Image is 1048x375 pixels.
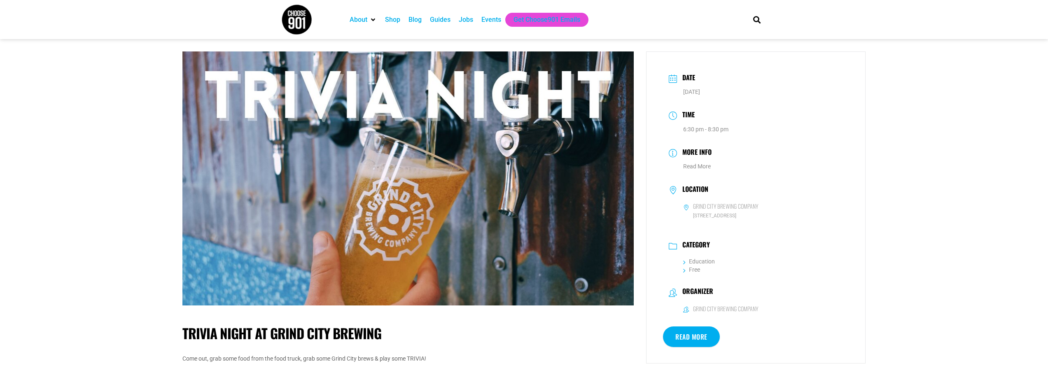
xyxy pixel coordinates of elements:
h3: Organizer [678,287,713,297]
a: Blog [408,15,422,25]
a: Guides [430,15,450,25]
a: Read More [663,326,720,347]
a: Jobs [459,15,473,25]
h1: Trivia Night at Grind City Brewing [182,325,634,342]
h6: Grind City Brewing Company [693,305,758,312]
div: Search [750,13,763,26]
abbr: 6:30 pm - 8:30 pm [683,126,728,133]
span: [STREET_ADDRESS] [683,212,843,220]
h3: More Info [678,147,712,159]
a: Free [683,266,700,273]
a: Events [481,15,501,25]
nav: Main nav [345,13,739,27]
h3: Category [678,241,710,251]
span: [DATE] [683,89,700,95]
a: Education [683,258,715,265]
a: Read More [683,163,711,170]
a: Get Choose901 Emails [513,15,580,25]
h3: Date [678,72,695,84]
div: About [345,13,381,27]
a: Shop [385,15,400,25]
h3: Time [678,109,695,121]
a: About [350,15,367,25]
h6: Grind City Brewing Company [693,203,758,210]
h3: Location [678,185,708,195]
p: Come out, grab some food from the food truck, grab some Grind City brews & play some TRIVIA! [182,354,634,364]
